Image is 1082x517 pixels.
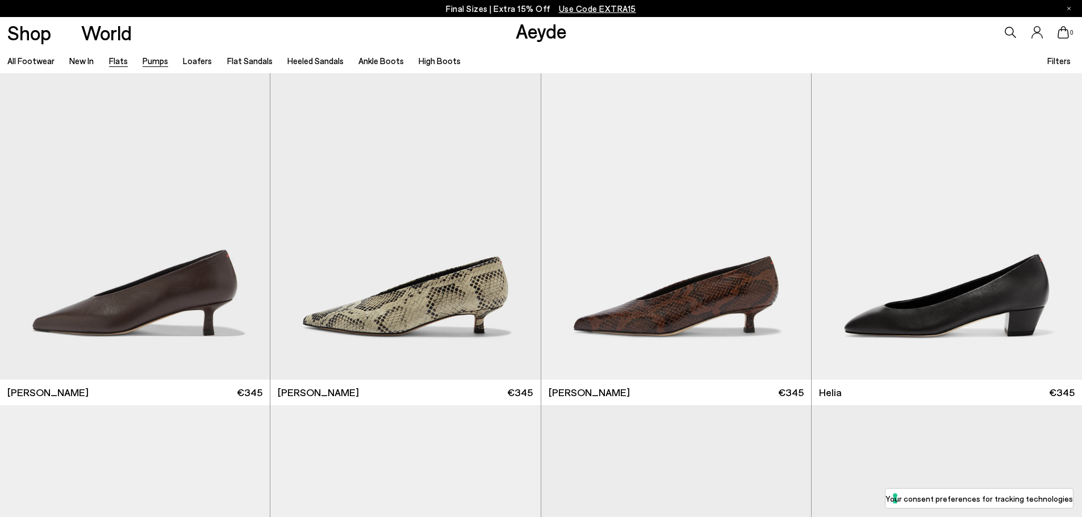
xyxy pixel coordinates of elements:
a: [PERSON_NAME] €345 [270,380,540,405]
span: 0 [1069,30,1075,36]
span: [PERSON_NAME] [278,385,359,400]
span: €345 [507,385,533,400]
span: €345 [1049,385,1075,400]
span: Helia [819,385,842,400]
a: Flat Sandals [227,56,273,66]
div: 2 / 6 [270,40,540,379]
a: New In [69,56,94,66]
a: World [81,23,132,43]
span: Filters [1047,56,1071,66]
span: €345 [237,385,262,400]
a: Pumps [143,56,168,66]
span: Navigate to /collections/ss25-final-sizes [559,3,636,14]
span: [PERSON_NAME] [549,385,630,400]
label: Your consent preferences for tracking technologies [885,493,1073,505]
a: Ankle Boots [358,56,404,66]
a: Shop [7,23,51,43]
a: Loafers [183,56,212,66]
img: Helia Low-Cut Pumps [812,40,1082,379]
a: 0 [1058,26,1069,39]
p: Final Sizes | Extra 15% Off [446,2,636,16]
a: Heeled Sandals [287,56,344,66]
button: Your consent preferences for tracking technologies [885,489,1073,508]
span: [PERSON_NAME] [7,385,89,400]
a: All Footwear [7,56,55,66]
img: Clara Pointed-Toe Pumps [270,40,540,379]
a: Aeyde [516,19,567,43]
a: Flats [109,56,128,66]
img: Clara Pointed-Toe Pumps [541,40,811,379]
a: Helia €345 [812,380,1082,405]
img: Clara Pointed-Toe Pumps [270,40,540,379]
span: €345 [778,385,804,400]
a: High Boots [419,56,461,66]
a: [PERSON_NAME] €345 [541,380,811,405]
